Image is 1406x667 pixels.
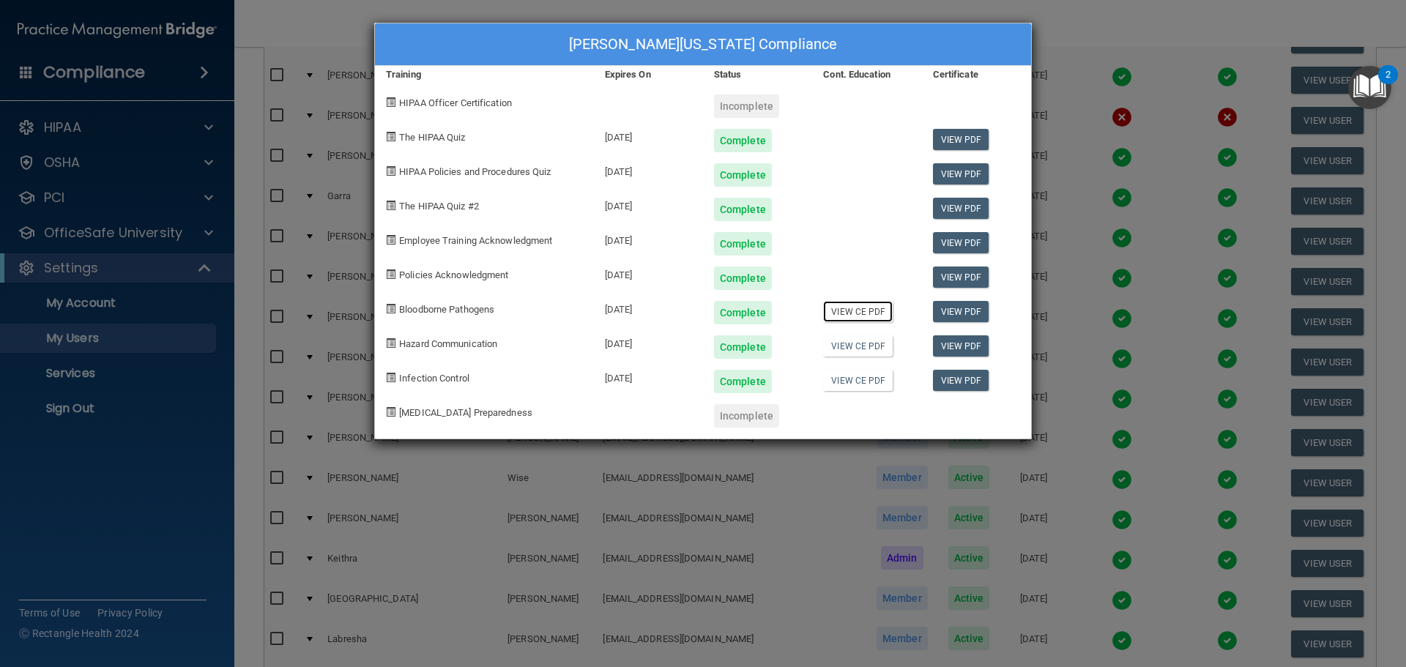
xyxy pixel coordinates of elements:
div: [DATE] [594,290,703,324]
div: Complete [714,232,772,256]
span: Employee Training Acknowledgment [399,235,552,246]
div: [DATE] [594,324,703,359]
a: View PDF [933,301,989,322]
a: View PDF [933,129,989,150]
span: Bloodborne Pathogens [399,304,494,315]
div: [DATE] [594,187,703,221]
a: View PDF [933,232,989,253]
div: Certificate [922,66,1031,83]
button: Open Resource Center, 2 new notifications [1348,66,1391,109]
div: Complete [714,198,772,221]
div: 2 [1385,75,1391,94]
a: View PDF [933,267,989,288]
div: Incomplete [714,94,779,118]
div: Complete [714,370,772,393]
span: The HIPAA Quiz #2 [399,201,479,212]
div: Complete [714,267,772,290]
div: Training [375,66,594,83]
a: View CE PDF [823,335,893,357]
div: [DATE] [594,152,703,187]
span: HIPAA Policies and Procedures Quiz [399,166,551,177]
div: Cont. Education [812,66,921,83]
div: Complete [714,301,772,324]
div: [DATE] [594,359,703,393]
a: View CE PDF [823,370,893,391]
div: [DATE] [594,256,703,290]
a: View PDF [933,198,989,219]
span: The HIPAA Quiz [399,132,465,143]
div: Incomplete [714,404,779,428]
span: HIPAA Officer Certification [399,97,512,108]
a: View PDF [933,163,989,185]
div: [DATE] [594,221,703,256]
div: Complete [714,163,772,187]
span: [MEDICAL_DATA] Preparedness [399,407,532,418]
div: Complete [714,129,772,152]
span: Hazard Communication [399,338,497,349]
span: Policies Acknowledgment [399,269,508,280]
div: [DATE] [594,118,703,152]
div: Expires On [594,66,703,83]
div: [PERSON_NAME][US_STATE] Compliance [375,23,1031,66]
a: View PDF [933,335,989,357]
span: Infection Control [399,373,469,384]
a: View CE PDF [823,301,893,322]
a: View PDF [933,370,989,391]
div: Status [703,66,812,83]
div: Complete [714,335,772,359]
